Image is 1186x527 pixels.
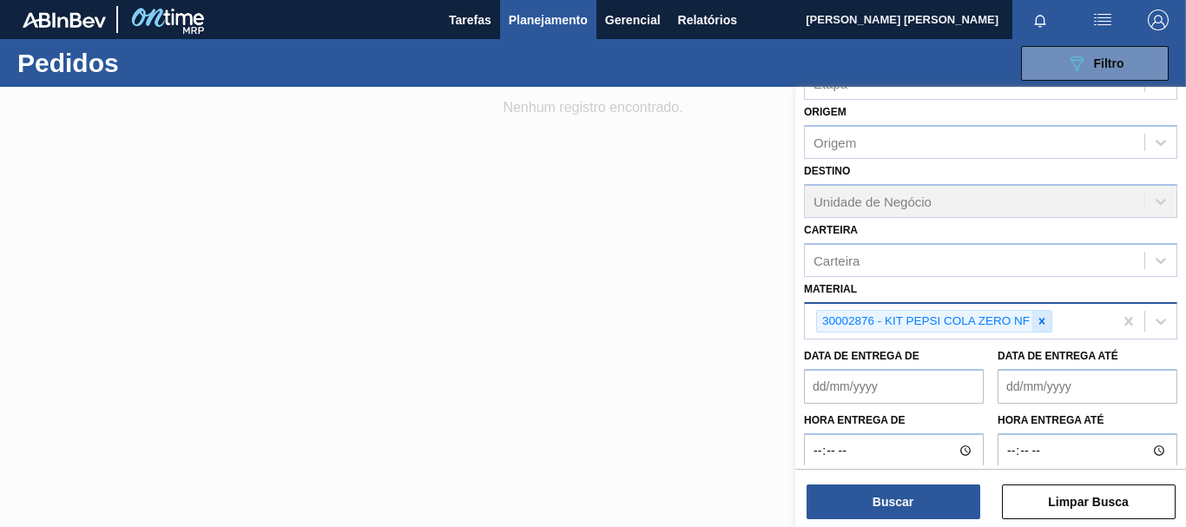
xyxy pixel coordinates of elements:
[814,135,856,150] div: Origem
[998,350,1118,362] label: Data de Entrega até
[449,10,491,30] span: Tarefas
[804,165,850,177] label: Destino
[605,10,661,30] span: Gerencial
[23,12,106,28] img: TNhmsLtSVTkK8tSr43FrP2fwEKptu5GPRR3wAAAABJRU5ErkJggg==
[804,106,847,118] label: Origem
[1092,10,1113,30] img: userActions
[1148,10,1169,30] img: Logout
[804,350,919,362] label: Data de Entrega de
[998,408,1177,433] label: Hora entrega até
[1012,8,1068,32] button: Notificações
[804,369,984,404] input: dd/mm/yyyy
[1021,46,1169,81] button: Filtro
[1094,56,1124,70] span: Filtro
[17,53,260,73] h1: Pedidos
[509,10,588,30] span: Planejamento
[678,10,737,30] span: Relatórios
[804,224,858,236] label: Carteira
[814,253,860,267] div: Carteira
[998,369,1177,404] input: dd/mm/yyyy
[804,283,857,295] label: Material
[804,408,984,433] label: Hora entrega de
[817,311,1032,333] div: 30002876 - KIT PEPSI COLA ZERO NF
